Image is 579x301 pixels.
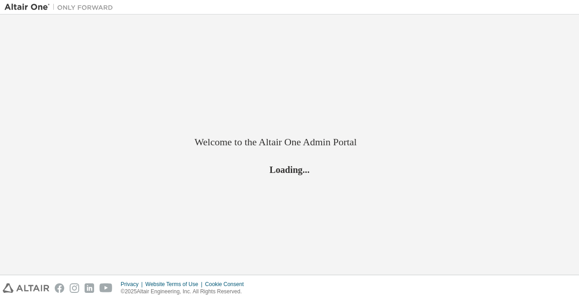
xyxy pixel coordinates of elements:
img: youtube.svg [100,283,113,293]
img: linkedin.svg [85,283,94,293]
h2: Loading... [195,163,384,175]
h2: Welcome to the Altair One Admin Portal [195,136,384,148]
img: altair_logo.svg [3,283,49,293]
img: Altair One [5,3,118,12]
div: Privacy [121,281,145,288]
div: Cookie Consent [205,281,249,288]
p: © 2025 Altair Engineering, Inc. All Rights Reserved. [121,288,249,296]
img: instagram.svg [70,283,79,293]
div: Website Terms of Use [145,281,205,288]
img: facebook.svg [55,283,64,293]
